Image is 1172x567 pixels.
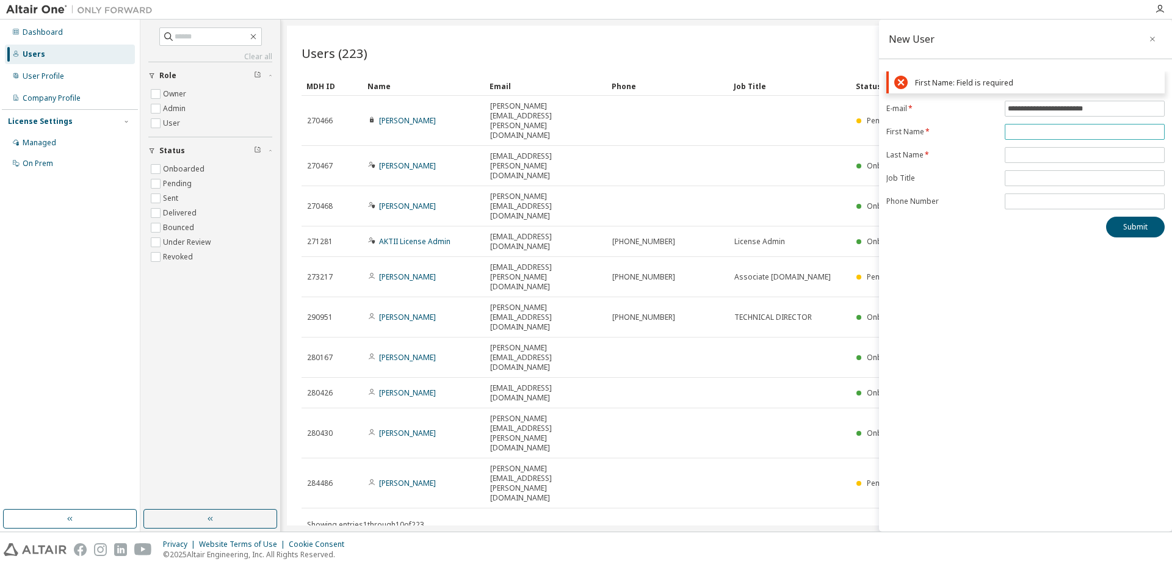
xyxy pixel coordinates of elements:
[379,272,436,282] a: [PERSON_NAME]
[307,116,333,126] span: 270466
[379,478,436,488] a: [PERSON_NAME]
[490,232,601,251] span: [EMAIL_ADDRESS][DOMAIN_NAME]
[367,76,480,96] div: Name
[490,151,601,181] span: [EMAIL_ADDRESS][PERSON_NAME][DOMAIN_NAME]
[307,479,333,488] span: 284486
[915,78,1159,87] div: First Name: Field is required
[163,191,181,206] label: Sent
[163,87,189,101] label: Owner
[867,312,908,322] span: Onboarded
[734,237,785,247] span: License Admin
[159,146,185,156] span: Status
[94,543,107,556] img: instagram.svg
[867,236,908,247] span: Onboarded
[23,49,45,59] div: Users
[867,272,895,282] span: Pending
[867,478,895,488] span: Pending
[734,272,831,282] span: Associate [DOMAIN_NAME]
[23,138,56,148] div: Managed
[163,540,199,549] div: Privacy
[867,161,908,171] span: Onboarded
[867,428,908,438] span: Onboarded
[867,352,908,363] span: Onboarded
[886,104,997,114] label: E-mail
[254,146,261,156] span: Clear filter
[856,76,1088,96] div: Status
[379,352,436,363] a: [PERSON_NAME]
[302,45,367,62] span: Users (223)
[6,4,159,16] img: Altair One
[886,127,997,137] label: First Name
[4,543,67,556] img: altair_logo.svg
[379,236,450,247] a: AKTII License Admin
[307,428,333,438] span: 280430
[867,115,895,126] span: Pending
[379,115,436,126] a: [PERSON_NAME]
[867,201,908,211] span: Onboarded
[379,312,436,322] a: [PERSON_NAME]
[23,71,64,81] div: User Profile
[74,543,87,556] img: facebook.svg
[1106,217,1165,237] button: Submit
[307,201,333,211] span: 270468
[490,464,601,503] span: [PERSON_NAME][EMAIL_ADDRESS][PERSON_NAME][DOMAIN_NAME]
[114,543,127,556] img: linkedin.svg
[163,250,195,264] label: Revoked
[148,137,272,164] button: Status
[199,540,289,549] div: Website Terms of Use
[163,116,183,131] label: User
[379,161,436,171] a: [PERSON_NAME]
[307,519,424,530] span: Showing entries 1 through 10 of 223
[254,71,261,81] span: Clear filter
[307,237,333,247] span: 271281
[886,150,997,160] label: Last Name
[867,388,908,398] span: Onboarded
[612,76,724,96] div: Phone
[889,34,935,44] div: New User
[159,71,176,81] span: Role
[734,76,846,96] div: Job Title
[163,220,197,235] label: Bounced
[886,197,997,206] label: Phone Number
[612,272,675,282] span: [PHONE_NUMBER]
[490,383,601,403] span: [EMAIL_ADDRESS][DOMAIN_NAME]
[163,101,188,116] label: Admin
[8,117,73,126] div: License Settings
[379,428,436,438] a: [PERSON_NAME]
[490,262,601,292] span: [EMAIL_ADDRESS][PERSON_NAME][DOMAIN_NAME]
[148,62,272,89] button: Role
[163,162,207,176] label: Onboarded
[379,388,436,398] a: [PERSON_NAME]
[306,76,358,96] div: MDH ID
[307,353,333,363] span: 280167
[23,27,63,37] div: Dashboard
[490,101,601,140] span: [PERSON_NAME][EMAIL_ADDRESS][PERSON_NAME][DOMAIN_NAME]
[734,312,812,322] span: TECHNICAL DIRECTOR
[307,272,333,282] span: 273217
[886,173,997,183] label: Job Title
[23,159,53,168] div: On Prem
[612,312,675,322] span: [PHONE_NUMBER]
[490,303,601,332] span: [PERSON_NAME][EMAIL_ADDRESS][DOMAIN_NAME]
[379,201,436,211] a: [PERSON_NAME]
[148,52,272,62] a: Clear all
[490,414,601,453] span: [PERSON_NAME][EMAIL_ADDRESS][PERSON_NAME][DOMAIN_NAME]
[490,76,602,96] div: Email
[289,540,352,549] div: Cookie Consent
[163,549,352,560] p: © 2025 Altair Engineering, Inc. All Rights Reserved.
[163,176,194,191] label: Pending
[490,343,601,372] span: [PERSON_NAME][EMAIL_ADDRESS][DOMAIN_NAME]
[612,237,675,247] span: [PHONE_NUMBER]
[307,388,333,398] span: 280426
[134,543,152,556] img: youtube.svg
[490,192,601,221] span: [PERSON_NAME][EMAIL_ADDRESS][DOMAIN_NAME]
[163,206,199,220] label: Delivered
[163,235,213,250] label: Under Review
[23,93,81,103] div: Company Profile
[307,312,333,322] span: 290951
[307,161,333,171] span: 270467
